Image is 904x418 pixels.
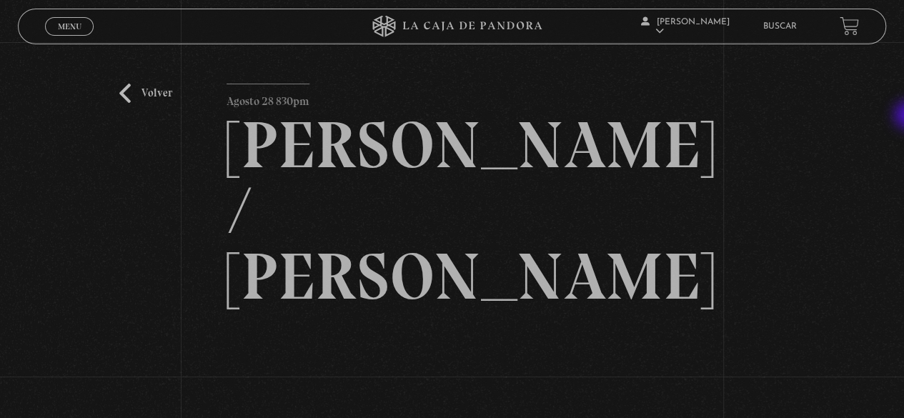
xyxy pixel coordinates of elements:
span: Cerrar [53,34,86,44]
a: View your shopping cart [840,16,859,36]
span: [PERSON_NAME] [641,18,730,36]
a: Volver [119,84,172,103]
a: Buscar [763,22,797,31]
span: Menu [58,22,81,31]
p: Agosto 28 830pm [227,84,309,112]
h2: [PERSON_NAME] / [PERSON_NAME] [227,112,677,309]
